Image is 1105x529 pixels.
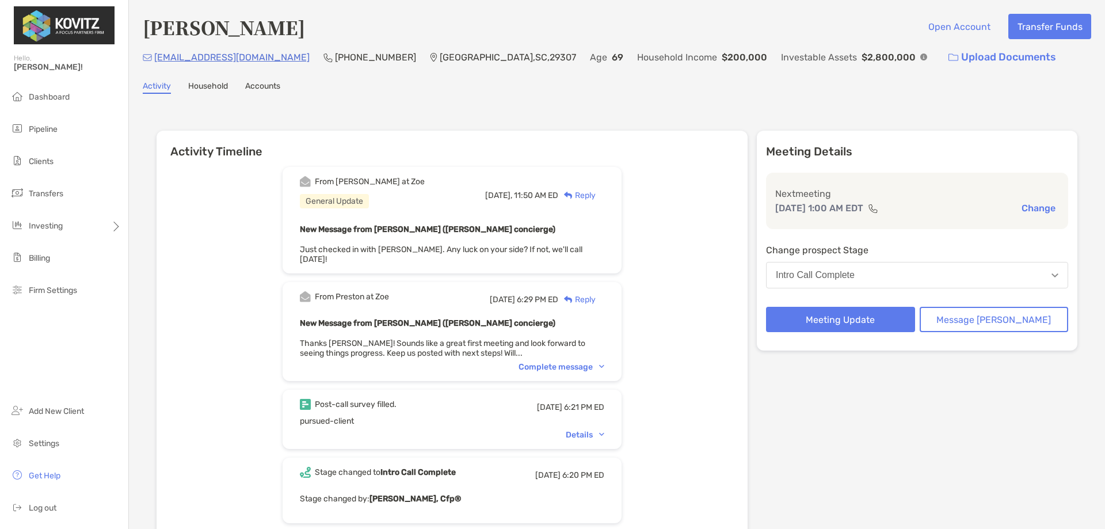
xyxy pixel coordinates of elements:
span: [DATE] [535,470,561,480]
img: Chevron icon [599,365,604,368]
p: $2,800,000 [862,50,916,64]
a: Activity [143,81,171,94]
p: 69 [612,50,623,64]
img: Reply icon [564,192,573,199]
a: Accounts [245,81,280,94]
img: Location Icon [430,53,437,62]
div: Reply [558,294,596,306]
img: transfers icon [10,186,24,200]
p: Household Income [637,50,717,64]
b: [PERSON_NAME], Cfp® [369,494,461,504]
span: 6:21 PM ED [564,402,604,412]
p: [EMAIL_ADDRESS][DOMAIN_NAME] [154,50,310,64]
img: get-help icon [10,468,24,482]
img: Email Icon [143,54,152,61]
span: 11:50 AM ED [514,191,558,200]
img: Zoe Logo [14,5,115,46]
span: Firm Settings [29,286,77,295]
span: 6:29 PM ED [517,295,558,305]
b: Intro Call Complete [380,467,456,477]
button: Intro Call Complete [766,262,1068,288]
div: General Update [300,194,369,208]
img: Event icon [300,467,311,478]
span: Clients [29,157,54,166]
span: Get Help [29,471,60,481]
img: add_new_client icon [10,404,24,417]
b: New Message from [PERSON_NAME] ([PERSON_NAME] concierge) [300,318,555,328]
div: From Preston at Zoe [315,292,389,302]
span: Just checked in with [PERSON_NAME]. Any luck on your side? If not, we'll call [DATE]! [300,245,582,264]
div: Intro Call Complete [776,270,855,280]
span: [DATE] [537,402,562,412]
div: Stage changed to [315,467,456,477]
div: Post-call survey filled. [315,399,397,409]
button: Change [1018,202,1059,214]
span: Billing [29,253,50,263]
div: Complete message [519,362,604,372]
img: investing icon [10,218,24,232]
button: Message [PERSON_NAME] [920,307,1069,332]
span: Transfers [29,189,63,199]
b: New Message from [PERSON_NAME] ([PERSON_NAME] concierge) [300,224,555,234]
img: firm-settings icon [10,283,24,296]
span: Investing [29,221,63,231]
img: Open dropdown arrow [1051,273,1058,277]
div: Details [566,430,604,440]
a: Household [188,81,228,94]
span: Thanks [PERSON_NAME]! Sounds like a great first meeting and look forward to seeing things progres... [300,338,585,358]
img: Chevron icon [599,433,604,436]
p: Investable Assets [781,50,857,64]
img: Event icon [300,176,311,187]
button: Transfer Funds [1008,14,1091,39]
button: Open Account [919,14,999,39]
img: clients icon [10,154,24,168]
span: 6:20 PM ED [562,470,604,480]
img: settings icon [10,436,24,450]
p: Next meeting [775,187,1059,201]
img: Reply icon [564,296,573,303]
span: Log out [29,503,56,513]
span: [DATE], [485,191,512,200]
h6: Activity Timeline [157,131,748,158]
img: Event icon [300,291,311,302]
img: logout icon [10,500,24,514]
img: Event icon [300,399,311,410]
img: button icon [948,54,958,62]
p: [PHONE_NUMBER] [335,50,416,64]
img: billing icon [10,250,24,264]
p: [GEOGRAPHIC_DATA] , SC , 29307 [440,50,576,64]
div: From [PERSON_NAME] at Zoe [315,177,425,187]
span: Dashboard [29,92,70,102]
a: Upload Documents [941,45,1064,70]
div: Reply [558,189,596,201]
p: $200,000 [722,50,767,64]
span: [DATE] [490,295,515,305]
img: communication type [868,204,878,213]
p: Age [590,50,607,64]
span: Pipeline [29,124,58,134]
p: Change prospect Stage [766,243,1068,257]
p: [DATE] 1:00 AM EDT [775,201,863,215]
p: Stage changed by: [300,492,604,506]
span: [PERSON_NAME]! [14,62,121,72]
img: pipeline icon [10,121,24,135]
span: Settings [29,439,59,448]
p: Meeting Details [766,144,1068,159]
img: Info Icon [920,54,927,60]
button: Meeting Update [766,307,915,332]
span: Add New Client [29,406,84,416]
span: pursued-client [300,416,354,426]
h4: [PERSON_NAME] [143,14,305,40]
img: dashboard icon [10,89,24,103]
img: Phone Icon [323,53,333,62]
